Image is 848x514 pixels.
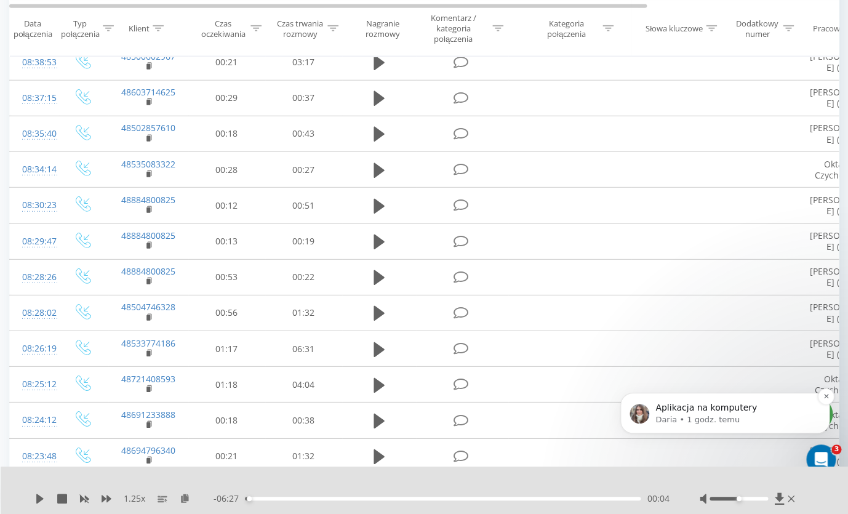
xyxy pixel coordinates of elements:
a: 48694796340 [121,444,175,456]
b: [PERSON_NAME][EMAIL_ADDRESS][DOMAIN_NAME] [20,231,188,254]
td: 00:37 [265,80,342,116]
td: 01:17 [188,331,265,367]
div: Nagranie rozmowy [353,18,412,39]
a: 48535083322 [121,158,175,170]
div: 08:24:12 [22,408,47,432]
button: Dismiss notification [216,46,232,62]
div: 4 września [10,110,236,126]
div: Kategoria połączenia [534,18,599,39]
div: 08:23:48 [22,444,47,468]
button: Wyślij wiadomość… [211,387,231,407]
td: 00:18 [188,116,265,151]
a: 48603714625 [121,86,175,98]
a: 48721408593 [121,373,175,385]
td: 00:19 [265,223,342,259]
a: 48533774186 [121,337,175,349]
div: 08:35:40 [22,122,47,146]
img: Profile image for Daria [28,61,47,81]
div: Czas oczekiwania [199,18,247,39]
span: 3 [831,444,841,454]
div: 08:28:02 [22,301,47,325]
td: 00:53 [188,259,265,295]
iframe: Intercom live chat [806,444,836,474]
div: Słowa kluczowe [646,23,703,34]
button: Selektor plików GIF [39,392,49,401]
button: Załaduj załącznik [58,392,68,401]
div: 08:29:47 [22,230,47,254]
span: - 06:27 [214,492,245,505]
td: 00:13 [188,223,265,259]
div: Dzień dobry potrzebuje pomocy Mianowicie: w zakładce pracowicy projektu nie wyswietlają mi sie rz... [54,134,226,182]
div: Paulina mówi… [10,126,236,199]
div: 08:30:23 [22,193,47,217]
div: Typ połączenia [61,18,100,39]
a: 48884800825 [121,265,175,277]
td: 00:28 [188,152,265,188]
td: 03:17 [265,44,342,80]
a: 48884800825 [121,194,175,206]
div: 08:34:14 [22,158,47,182]
a: 48884800825 [121,230,175,241]
div: Fin mówi… [10,334,236,403]
td: 01:18 [188,367,265,403]
div: 08:26:19 [22,337,47,361]
p: Message from Daria, sent 1 godz. temu [54,71,212,82]
div: Czas trwania rozmowy [276,18,324,39]
div: 08:37:15 [22,86,47,110]
b: w ciągu 1 min [30,273,97,283]
td: 04:04 [265,367,342,403]
div: 08:25:12 [22,372,47,396]
button: go back [8,5,31,28]
div: Fin mówi… [10,199,236,294]
td: 00:22 [265,259,342,295]
div: Dodatkowy numer [734,18,780,39]
div: Otrzymasz odpowiedzi tutaj i w wiadomości e-mail: ✉️ [20,206,192,254]
div: Accessibility label [737,496,742,501]
div: 08:28:26 [22,265,47,289]
td: 01:32 [265,295,342,331]
td: 00:38 [265,403,342,438]
div: message notification from Daria, 1 godz. temu. Aplikacja na komputery [18,50,228,90]
td: 06:31 [265,331,342,367]
a: 48502857610 [121,122,175,134]
span: 00:04 [647,492,669,505]
td: 00:21 [188,44,265,80]
td: 00:18 [188,403,265,438]
td: 00:29 [188,80,265,116]
div: Komentarz / kategoria połączenia [417,13,489,44]
div: Kontynuuj w WhatsApp [10,334,183,393]
button: Kontynuuj w WhatsApp [33,351,161,376]
div: Data połączenia [10,18,55,39]
td: 00:27 [265,152,342,188]
p: Aplikacja na komputery [54,59,212,71]
div: Klient [129,23,150,34]
h1: Daria [60,6,86,15]
td: 00:56 [188,295,265,331]
div: Dzień dobry potrzebuje pomocyMianowicie: w zakładce pracowicy projektu nie wyswietlają mi sie rze... [44,126,236,189]
iframe: Intercom notifications wiadomość [602,343,848,481]
textarea: Napisz wiadomość... [10,366,236,387]
p: Aktywny [60,15,94,28]
a: 48691233888 [121,409,175,420]
div: Otrzymasz odpowiedzi tutaj i w wiadomości e-mail:✉️[PERSON_NAME][EMAIL_ADDRESS][DOMAIN_NAME]Nasz ... [10,199,202,292]
div: Zamknij [216,5,238,27]
td: 00:43 [265,116,342,151]
button: Start recording [78,392,88,401]
span: 1.25 x [124,492,145,505]
div: Możesz zamiast tego kontynuować rozmowę w WhatsApp. [10,294,202,332]
img: Profile image for Daria [35,7,55,26]
td: 00:12 [188,188,265,223]
div: Accessibility label [247,496,252,501]
div: Możesz zamiast tego kontynuować rozmowę w WhatsApp. [20,301,192,325]
td: 00:51 [265,188,342,223]
button: Selektor emotek [19,392,29,402]
td: 00:21 [188,438,265,474]
div: Fin mówi… [10,294,236,334]
div: 08:38:53 [22,50,47,74]
a: 48504746328 [121,301,175,313]
button: Główna [193,5,216,28]
div: Nasz standardowy czas odpowiedzi 🕒 [20,261,192,285]
td: 01:32 [265,438,342,474]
